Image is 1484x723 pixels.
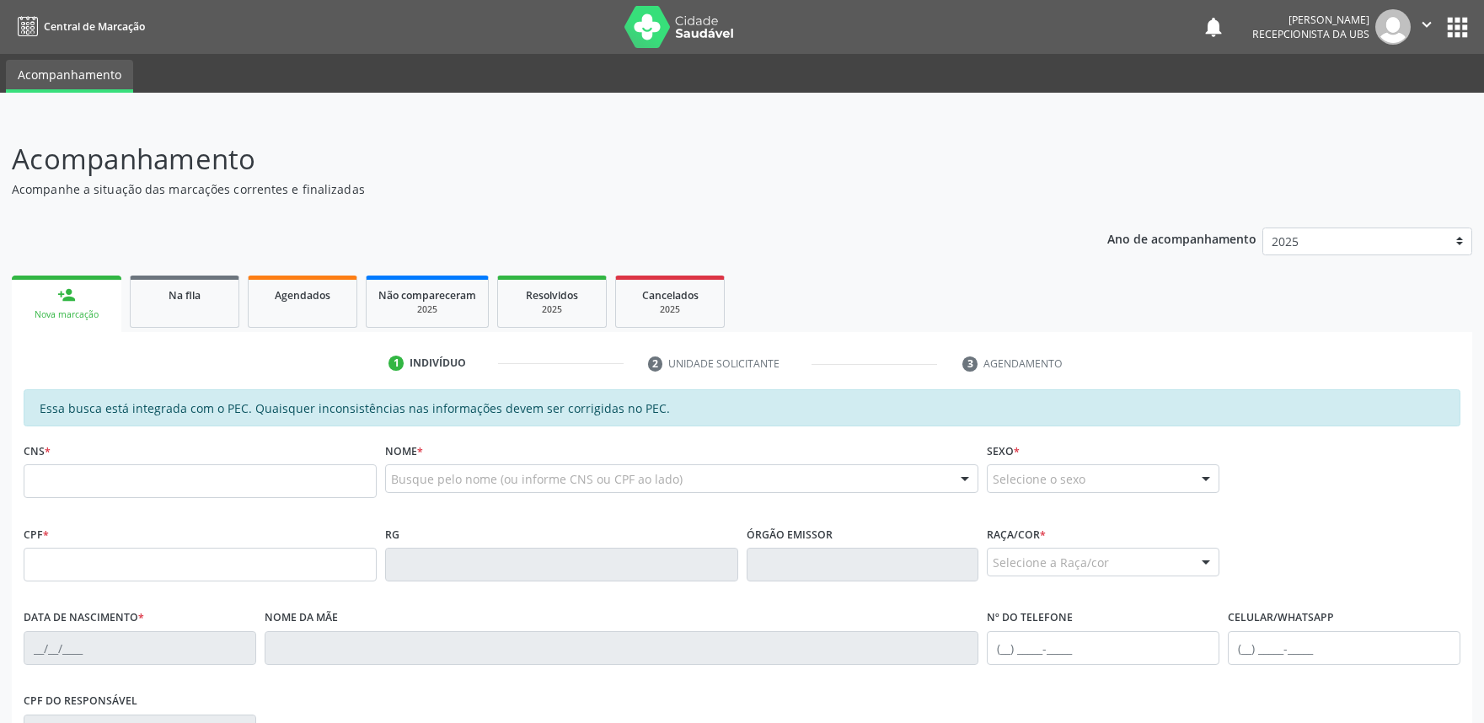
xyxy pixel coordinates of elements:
[169,288,201,303] span: Na fila
[987,522,1046,548] label: Raça/cor
[1375,9,1411,45] img: img
[57,286,76,304] div: person_add
[388,356,404,371] div: 1
[391,470,683,488] span: Busque pelo nome (ou informe CNS ou CPF ao lado)
[24,605,144,631] label: Data de nascimento
[642,288,699,303] span: Cancelados
[1202,15,1225,39] button: notifications
[44,19,145,34] span: Central de Marcação
[385,438,423,464] label: Nome
[1228,631,1460,665] input: (__) _____-_____
[24,688,137,715] label: CPF do responsável
[1228,605,1334,631] label: Celular/WhatsApp
[378,288,476,303] span: Não compareceram
[1252,13,1369,27] div: [PERSON_NAME]
[12,138,1034,180] p: Acompanhamento
[987,438,1020,464] label: Sexo
[1252,27,1369,41] span: Recepcionista da UBS
[747,522,833,548] label: Órgão emissor
[993,470,1085,488] span: Selecione o sexo
[510,303,594,316] div: 2025
[987,605,1073,631] label: Nº do Telefone
[24,389,1460,426] div: Essa busca está integrada com o PEC. Quaisquer inconsistências nas informações devem ser corrigid...
[628,303,712,316] div: 2025
[265,605,338,631] label: Nome da mãe
[24,308,110,321] div: Nova marcação
[385,522,399,548] label: RG
[1411,9,1443,45] button: 
[526,288,578,303] span: Resolvidos
[410,356,466,371] div: Indivíduo
[1107,228,1256,249] p: Ano de acompanhamento
[6,60,133,93] a: Acompanhamento
[378,303,476,316] div: 2025
[24,522,49,548] label: CPF
[987,631,1219,665] input: (__) _____-_____
[12,13,145,40] a: Central de Marcação
[1443,13,1472,42] button: apps
[24,631,256,665] input: __/__/____
[993,554,1109,571] span: Selecione a Raça/cor
[275,288,330,303] span: Agendados
[1417,15,1436,34] i: 
[12,180,1034,198] p: Acompanhe a situação das marcações correntes e finalizadas
[24,438,51,464] label: CNS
